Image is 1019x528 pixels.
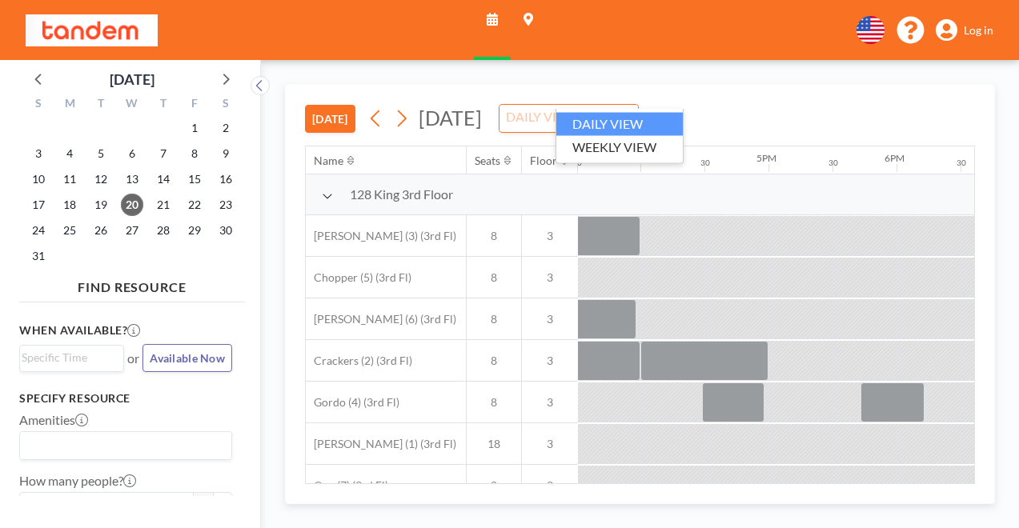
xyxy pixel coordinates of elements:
[147,94,179,115] div: T
[522,312,578,326] span: 3
[467,437,521,451] span: 18
[20,346,123,370] div: Search for option
[27,142,50,165] span: Sunday, August 3, 2025
[54,94,86,115] div: M
[183,194,206,216] span: Friday, August 22, 2025
[467,229,521,243] span: 8
[828,158,838,168] div: 30
[27,245,50,267] span: Sunday, August 31, 2025
[522,395,578,410] span: 3
[142,344,232,372] button: Available Now
[183,168,206,190] span: Friday, August 15, 2025
[306,395,399,410] span: Gordo (4) (3rd Fl)
[306,312,456,326] span: [PERSON_NAME] (6) (3rd Fl)
[183,142,206,165] span: Friday, August 8, 2025
[117,94,148,115] div: W
[213,492,232,519] button: +
[419,106,482,130] span: [DATE]
[306,354,412,368] span: Crackers (2) (3rd Fl)
[127,350,139,366] span: or
[19,473,136,489] label: How many people?
[305,105,355,133] button: [DATE]
[86,94,117,115] div: T
[110,68,154,90] div: [DATE]
[885,152,905,164] div: 6PM
[350,186,453,202] span: 128 King 3rd Floor
[467,312,521,326] span: 8
[522,354,578,368] span: 3
[27,219,50,242] span: Sunday, August 24, 2025
[306,229,456,243] span: [PERSON_NAME] (3) (3rd Fl)
[27,194,50,216] span: Sunday, August 17, 2025
[23,94,54,115] div: S
[628,152,648,164] div: 4PM
[306,270,411,285] span: Chopper (5) (3rd Fl)
[90,142,112,165] span: Tuesday, August 5, 2025
[467,270,521,285] span: 8
[499,105,638,132] div: Search for option
[530,154,557,168] div: Floor
[152,142,175,165] span: Thursday, August 7, 2025
[215,168,237,190] span: Saturday, August 16, 2025
[522,478,578,493] span: 3
[150,351,225,365] span: Available Now
[183,219,206,242] span: Friday, August 29, 2025
[194,492,213,519] button: -
[957,158,966,168] div: 30
[215,117,237,139] span: Saturday, August 2, 2025
[90,168,112,190] span: Tuesday, August 12, 2025
[19,273,245,295] h4: FIND RESOURCE
[22,349,114,366] input: Search for option
[26,14,158,46] img: organization-logo
[19,412,88,428] label: Amenities
[27,168,50,190] span: Sunday, August 10, 2025
[467,478,521,493] span: 8
[152,168,175,190] span: Thursday, August 14, 2025
[90,194,112,216] span: Tuesday, August 19, 2025
[121,194,143,216] span: Wednesday, August 20, 2025
[306,478,388,493] span: Ona (7) (3rd Fl)
[467,395,521,410] span: 8
[936,19,993,42] a: Log in
[215,194,237,216] span: Saturday, August 23, 2025
[501,108,618,129] input: Search for option
[522,229,578,243] span: 3
[215,142,237,165] span: Saturday, August 9, 2025
[179,94,210,115] div: F
[58,194,81,216] span: Monday, August 18, 2025
[183,117,206,139] span: Friday, August 1, 2025
[964,23,993,38] span: Log in
[22,435,223,456] input: Search for option
[522,437,578,451] span: 3
[152,194,175,216] span: Thursday, August 21, 2025
[20,432,231,459] div: Search for option
[700,158,710,168] div: 30
[756,152,776,164] div: 5PM
[121,168,143,190] span: Wednesday, August 13, 2025
[475,154,500,168] div: Seats
[121,142,143,165] span: Wednesday, August 6, 2025
[90,219,112,242] span: Tuesday, August 26, 2025
[58,142,81,165] span: Monday, August 4, 2025
[58,168,81,190] span: Monday, August 11, 2025
[121,219,143,242] span: Wednesday, August 27, 2025
[19,391,232,406] h3: Specify resource
[467,354,521,368] span: 8
[522,270,578,285] span: 3
[314,154,343,168] div: Name
[58,219,81,242] span: Monday, August 25, 2025
[215,219,237,242] span: Saturday, August 30, 2025
[210,94,241,115] div: S
[152,219,175,242] span: Thursday, August 28, 2025
[306,437,456,451] span: [PERSON_NAME] (1) (3rd Fl)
